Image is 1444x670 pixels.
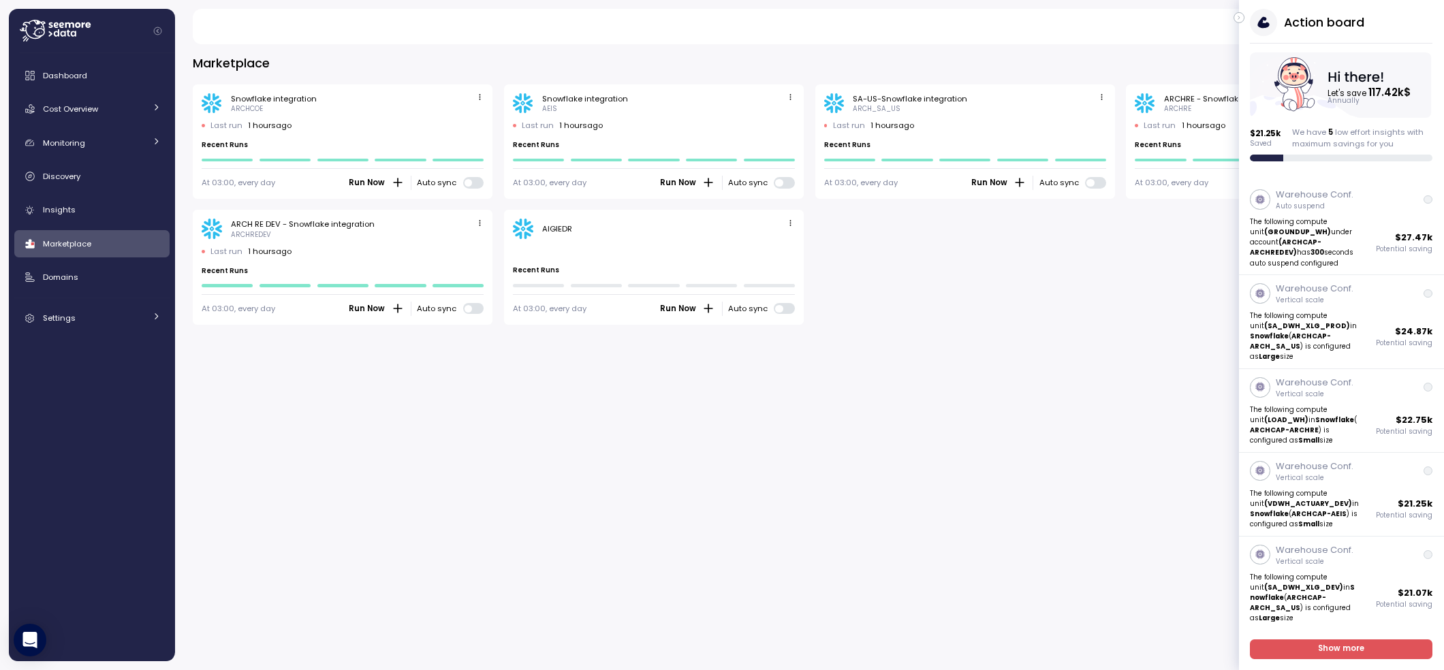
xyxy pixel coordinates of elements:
[660,176,696,189] span: Run Now
[1251,639,1433,659] a: Show more
[1164,93,1289,104] div: ARCHRE - Snowflake integration
[1319,640,1365,658] span: Show more
[1276,376,1353,389] p: Warehouse Conf.
[1292,509,1347,518] strong: ARCHCAP-AEIS
[149,26,166,36] button: Collapse navigation
[1276,282,1353,296] p: Warehouse Conf.
[1311,248,1325,257] strong: 300
[659,176,716,190] button: Run Now
[1299,436,1320,445] strong: Small
[1265,499,1353,508] strong: (VDWH_ACTUARY_DEV)
[1370,85,1412,99] tspan: 117.42k $
[1259,613,1281,622] strong: Large
[248,246,292,257] p: 1 hours ago
[1251,488,1360,529] p: The following compute unit in ( ) is configured as size
[1396,413,1433,427] p: $ 22.75k
[43,103,98,114] span: Cost Overview
[513,177,586,188] div: At 03:00, every day
[202,140,484,150] p: Recent Runs
[971,176,1027,190] button: Run Now
[248,120,292,131] p: 1 hours ago
[1251,404,1360,445] p: The following compute unit in ( ) is configured as size
[43,70,87,81] span: Dashboard
[1239,275,1444,369] a: Warehouse Conf.Vertical scaleThe following compute unit(SA_DWH_XLG_PROD)inSnowflake(ARCHCAP-ARCH_...
[43,313,76,323] span: Settings
[14,304,170,332] a: Settings
[1276,473,1353,483] p: Vertical scale
[349,176,385,189] span: Run Now
[853,104,900,114] div: ARCH_SA_US
[1284,14,1364,31] h3: Action board
[348,176,405,190] button: Run Now
[1377,427,1433,436] p: Potential saving
[1329,97,1361,106] text: Annually
[1182,120,1225,131] p: 1 hours ago
[349,302,385,315] span: Run Now
[1251,426,1319,434] strong: ARCHCAP-ARCHRE
[348,302,405,316] button: Run Now
[1251,139,1281,148] p: Saved
[14,197,170,224] a: Insights
[1039,177,1086,188] span: Auto sync
[417,303,463,314] span: Auto sync
[1398,497,1433,511] p: $ 21.25k
[1329,85,1412,99] text: Let's save
[1398,586,1433,600] p: $ 21.07k
[1251,583,1355,602] strong: Snowflake
[1251,332,1289,340] strong: Snowflake
[1377,338,1433,348] p: Potential saving
[202,303,275,314] div: At 03:00, every day
[210,246,242,257] p: Last run
[542,223,572,234] div: AIGIEDR
[728,303,774,314] span: Auto sync
[1259,352,1281,361] strong: Large
[1276,188,1353,202] p: Warehouse Conf.
[1251,310,1360,362] p: The following compute unit in ( ) is configured as size
[43,204,76,215] span: Insights
[1276,460,1353,473] p: Warehouse Conf.
[1377,244,1433,254] p: Potential saving
[1265,583,1344,592] strong: (SA_DWH_XLG_DEV)
[1276,389,1353,399] p: Vertical scale
[14,163,170,190] a: Discovery
[1265,321,1351,330] strong: (SA_DWH_XLG_PROD)
[14,624,46,656] div: Open Intercom Messenger
[210,120,242,131] p: Last run
[1276,296,1353,305] p: Vertical scale
[1328,127,1333,138] span: 5
[202,177,275,188] div: At 03:00, every day
[1377,600,1433,609] p: Potential saving
[14,264,170,291] a: Domains
[1276,557,1353,567] p: Vertical scale
[1251,572,1360,624] p: The following compute unit in ( ) is configured as size
[1239,537,1444,631] a: Warehouse Conf.Vertical scaleThe following compute unit(SA_DWH_XLG_DEV)inSnowflake(ARCHCAP-ARCH_S...
[1316,415,1355,424] strong: Snowflake
[513,140,796,150] p: Recent Runs
[542,93,628,104] div: Snowflake integration
[1239,181,1444,275] a: Warehouse Conf.Auto suspendThe following compute unit(GROUNDUP_WH)under account(ARCHCAP-ARCHREDEV...
[971,176,1007,189] span: Run Now
[1251,509,1289,518] strong: Snowflake
[728,177,774,188] span: Auto sync
[1135,140,1417,150] p: Recent Runs
[193,54,270,71] h3: Marketplace
[660,302,696,315] span: Run Now
[870,120,914,131] p: 1 hours ago
[1396,325,1433,338] p: $ 24.87k
[833,120,865,131] p: Last run
[1299,520,1320,528] strong: Small
[1164,104,1191,114] div: ARCHRE
[1276,543,1353,557] p: Warehouse Conf.
[43,138,85,148] span: Monitoring
[1265,227,1332,236] strong: (GROUNDUP_WH)
[542,104,557,114] div: AEIS
[231,104,263,114] div: ARCHCOE
[231,219,375,229] div: ARCH RE DEV - Snowflake integration
[14,62,170,89] a: Dashboard
[202,266,484,276] p: Recent Runs
[1251,332,1332,351] strong: ARCHCAP-ARCH_SA_US
[1135,177,1208,188] div: At 03:00, every day
[513,303,586,314] div: At 03:00, every day
[231,93,317,104] div: Snowflake integration
[43,238,91,249] span: Marketplace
